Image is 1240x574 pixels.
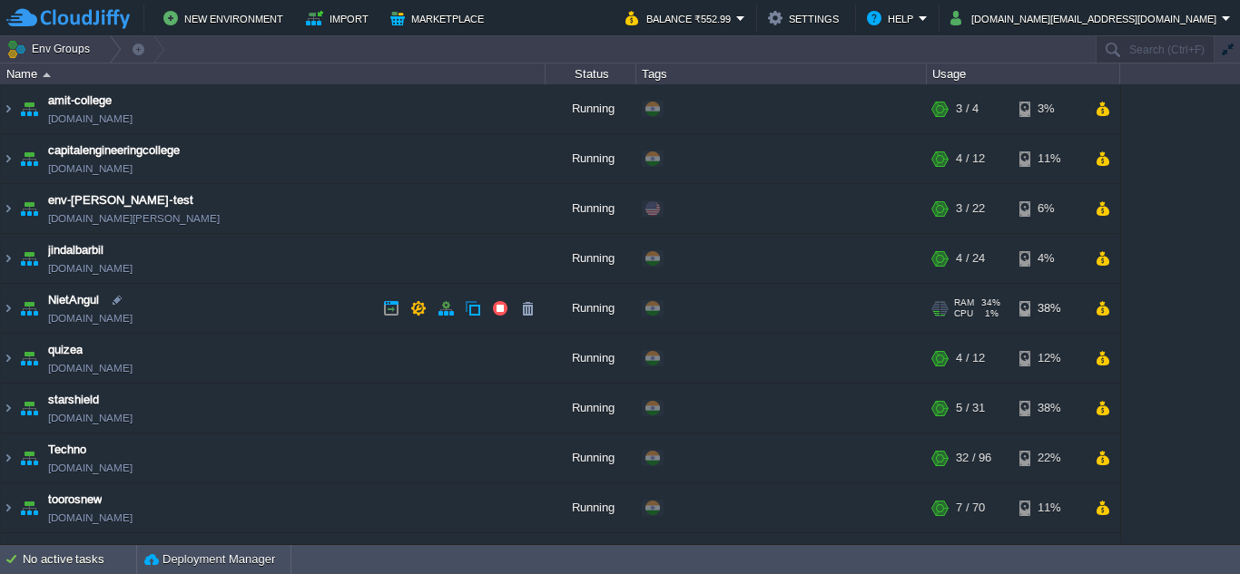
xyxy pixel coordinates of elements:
div: 11% [1019,483,1078,532]
img: AMDAwAAAACH5BAEAAAAALAAAAAABAAEAAAICRAEAOw== [1,134,15,183]
button: Env Groups [6,36,96,62]
a: Techno [48,441,86,459]
div: 3% [1019,84,1078,133]
div: Running [546,234,636,283]
img: AMDAwAAAACH5BAEAAAAALAAAAAABAAEAAAICRAEAOw== [1,483,15,532]
div: Running [546,284,636,333]
a: quizea [48,341,83,359]
div: Running [546,334,636,383]
a: jindalbarbil [48,241,103,259]
div: Running [546,384,636,433]
div: Running [546,483,636,532]
img: AMDAwAAAACH5BAEAAAAALAAAAAABAAEAAAICRAEAOw== [16,184,42,233]
img: CloudJiffy [6,7,130,30]
span: 1% [980,308,999,319]
div: Running [546,433,636,482]
div: 11% [1019,134,1078,183]
a: [DOMAIN_NAME][PERSON_NAME] [48,209,220,228]
div: 3 / 22 [956,184,985,233]
div: Running [546,184,636,233]
img: AMDAwAAAACH5BAEAAAAALAAAAAABAAEAAAICRAEAOw== [1,84,15,133]
img: AMDAwAAAACH5BAEAAAAALAAAAAABAAEAAAICRAEAOw== [16,134,42,183]
img: AMDAwAAAACH5BAEAAAAALAAAAAABAAEAAAICRAEAOw== [16,384,42,433]
div: 6% [1019,184,1078,233]
a: amit-college [48,92,112,110]
img: AMDAwAAAACH5BAEAAAAALAAAAAABAAEAAAICRAEAOw== [16,234,42,283]
a: yppschool [48,540,102,559]
div: 22% [1019,433,1078,482]
div: Status [546,63,635,84]
span: RAM [954,297,974,308]
img: AMDAwAAAACH5BAEAAAAALAAAAAABAAEAAAICRAEAOw== [43,73,51,77]
a: starshield [48,391,99,409]
a: [DOMAIN_NAME] [48,459,133,477]
iframe: chat widget [1164,501,1222,556]
div: Name [2,63,545,84]
button: New Environment [163,7,289,29]
button: Settings [768,7,844,29]
div: 32 / 96 [956,433,991,482]
img: AMDAwAAAACH5BAEAAAAALAAAAAABAAEAAAICRAEAOw== [1,184,15,233]
div: 4 / 12 [956,134,985,183]
a: [DOMAIN_NAME] [48,160,133,178]
img: AMDAwAAAACH5BAEAAAAALAAAAAABAAEAAAICRAEAOw== [1,284,15,333]
div: Tags [637,63,926,84]
div: 12% [1019,334,1078,383]
button: Marketplace [390,7,489,29]
img: AMDAwAAAACH5BAEAAAAALAAAAAABAAEAAAICRAEAOw== [1,433,15,482]
div: 4 / 12 [956,334,985,383]
button: Import [306,7,374,29]
div: No active tasks [23,545,136,574]
img: AMDAwAAAACH5BAEAAAAALAAAAAABAAEAAAICRAEAOw== [1,384,15,433]
div: 38% [1019,384,1078,433]
div: 3 / 4 [956,84,979,133]
a: env-[PERSON_NAME]-test [48,191,193,209]
span: 34% [981,297,1000,308]
button: Balance ₹552.99 [625,7,736,29]
img: AMDAwAAAACH5BAEAAAAALAAAAAABAAEAAAICRAEAOw== [16,433,42,482]
img: AMDAwAAAACH5BAEAAAAALAAAAAABAAEAAAICRAEAOw== [16,84,42,133]
div: 38% [1019,284,1078,333]
div: Usage [928,63,1119,84]
div: Running [546,84,636,133]
a: [DOMAIN_NAME] [48,409,133,427]
div: 5 / 31 [956,384,985,433]
img: AMDAwAAAACH5BAEAAAAALAAAAAABAAEAAAICRAEAOw== [16,334,42,383]
img: AMDAwAAAACH5BAEAAAAALAAAAAABAAEAAAICRAEAOw== [16,483,42,532]
img: AMDAwAAAACH5BAEAAAAALAAAAAABAAEAAAICRAEAOw== [16,284,42,333]
a: NietAngul [48,291,99,309]
a: [DOMAIN_NAME] [48,509,133,527]
span: CPU [954,308,973,319]
div: 7 / 70 [956,483,985,532]
a: [DOMAIN_NAME] [48,309,133,327]
a: [DOMAIN_NAME] [48,259,133,277]
a: [DOMAIN_NAME] [48,359,133,377]
img: AMDAwAAAACH5BAEAAAAALAAAAAABAAEAAAICRAEAOw== [1,334,15,383]
a: capitalengineeringcollege [48,141,180,160]
button: [DOMAIN_NAME][EMAIL_ADDRESS][DOMAIN_NAME] [950,7,1222,29]
a: toorosnew [48,491,102,509]
img: AMDAwAAAACH5BAEAAAAALAAAAAABAAEAAAICRAEAOw== [1,234,15,283]
button: Help [867,7,919,29]
div: 4 / 24 [956,234,985,283]
button: Deployment Manager [144,550,275,569]
div: Running [546,134,636,183]
a: [DOMAIN_NAME] [48,110,133,128]
div: 4% [1019,234,1078,283]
